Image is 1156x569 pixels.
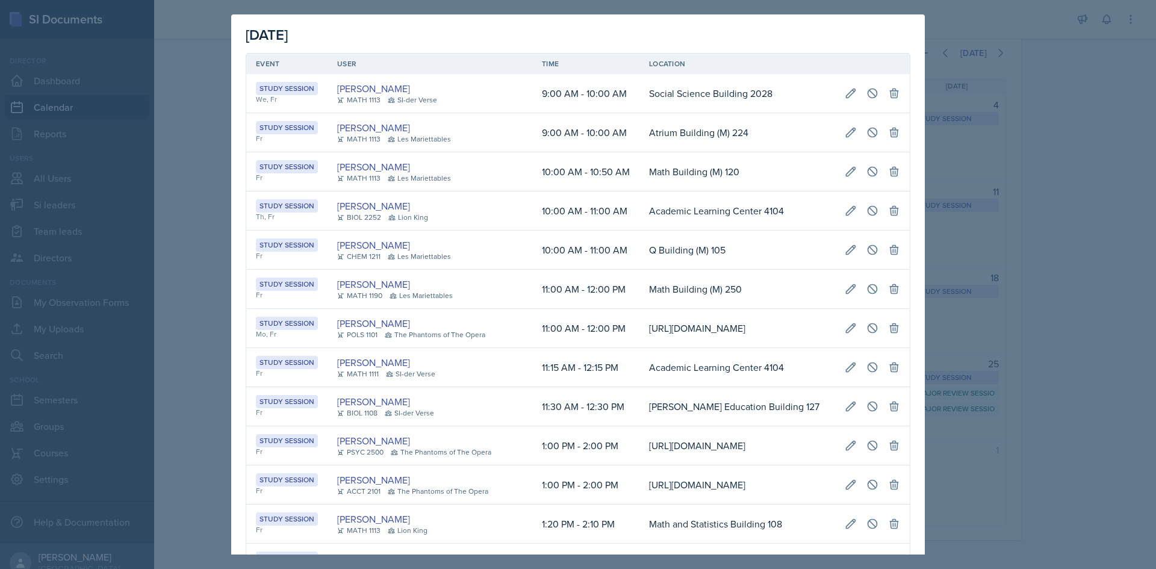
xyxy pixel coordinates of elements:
[337,486,381,497] div: ACCT 2101
[532,74,639,113] td: 9:00 AM - 10:00 AM
[337,394,410,409] a: [PERSON_NAME]
[256,407,318,418] div: Fr
[256,211,318,222] div: Th, Fr
[532,465,639,505] td: 1:00 PM - 2:00 PM
[256,199,318,213] div: Study Session
[256,395,318,408] div: Study Session
[532,191,639,231] td: 10:00 AM - 11:00 AM
[337,329,378,340] div: POLS 1101
[256,278,318,291] div: Study Session
[639,387,835,426] td: [PERSON_NAME] Education Building 127
[385,408,434,418] div: SI-der Verse
[256,82,318,95] div: Study Session
[532,387,639,426] td: 11:30 AM - 12:30 PM
[388,486,488,497] div: The Phantoms of The Opera
[639,152,835,191] td: Math Building (M) 120
[386,368,435,379] div: SI-der Verse
[337,251,381,262] div: CHEM 1211
[337,290,382,301] div: MATH 1190
[388,251,451,262] div: Les Mariettables
[639,191,835,231] td: Academic Learning Center 4104
[532,270,639,309] td: 11:00 AM - 12:00 PM
[388,95,437,105] div: SI-der Verse
[532,348,639,387] td: 11:15 AM - 12:15 PM
[639,270,835,309] td: Math Building (M) 250
[337,447,384,458] div: PSYC 2500
[388,173,451,184] div: Les Mariettables
[532,426,639,465] td: 1:00 PM - 2:00 PM
[246,54,328,74] th: Event
[337,81,410,96] a: [PERSON_NAME]
[256,317,318,330] div: Study Session
[246,24,910,46] div: [DATE]
[388,525,427,536] div: Lion King
[256,552,318,565] div: Study Session
[532,113,639,152] td: 9:00 AM - 10:00 AM
[391,447,491,458] div: The Phantoms of The Opera
[256,133,318,144] div: Fr
[337,355,410,370] a: [PERSON_NAME]
[256,238,318,252] div: Study Session
[532,505,639,544] td: 1:20 PM - 2:10 PM
[639,113,835,152] td: Atrium Building (M) 224
[256,434,318,447] div: Study Session
[337,525,381,536] div: MATH 1113
[639,54,835,74] th: Location
[639,348,835,387] td: Academic Learning Center 4104
[337,134,381,145] div: MATH 1113
[639,465,835,505] td: [URL][DOMAIN_NAME]
[388,212,428,223] div: Lion King
[390,290,453,301] div: Les Mariettables
[337,277,410,291] a: [PERSON_NAME]
[639,231,835,270] td: Q Building (M) 105
[639,426,835,465] td: [URL][DOMAIN_NAME]
[328,54,532,74] th: User
[256,446,318,457] div: Fr
[256,512,318,526] div: Study Session
[337,120,410,135] a: [PERSON_NAME]
[256,160,318,173] div: Study Session
[337,95,381,105] div: MATH 1113
[639,74,835,113] td: Social Science Building 2028
[256,356,318,369] div: Study Session
[385,329,485,340] div: The Phantoms of The Opera
[532,54,639,74] th: Time
[532,309,639,348] td: 11:00 AM - 12:00 PM
[256,94,318,105] div: We, Fr
[639,309,835,348] td: [URL][DOMAIN_NAME]
[256,250,318,261] div: Fr
[337,212,381,223] div: BIOL 2252
[532,152,639,191] td: 10:00 AM - 10:50 AM
[337,238,410,252] a: [PERSON_NAME]
[256,121,318,134] div: Study Session
[388,134,451,145] div: Les Mariettables
[256,524,318,535] div: Fr
[639,505,835,544] td: Math and Statistics Building 108
[337,160,410,174] a: [PERSON_NAME]
[337,434,410,448] a: [PERSON_NAME]
[337,473,410,487] a: [PERSON_NAME]
[532,231,639,270] td: 10:00 AM - 11:00 AM
[337,173,381,184] div: MATH 1113
[337,316,410,331] a: [PERSON_NAME]
[256,329,318,340] div: Mo, Fr
[256,485,318,496] div: Fr
[337,199,410,213] a: [PERSON_NAME]
[256,290,318,300] div: Fr
[337,408,378,418] div: BIOL 1108
[256,473,318,487] div: Study Session
[256,368,318,379] div: Fr
[256,172,318,183] div: Fr
[337,551,410,565] a: [PERSON_NAME]
[337,512,410,526] a: [PERSON_NAME]
[337,368,379,379] div: MATH 1111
